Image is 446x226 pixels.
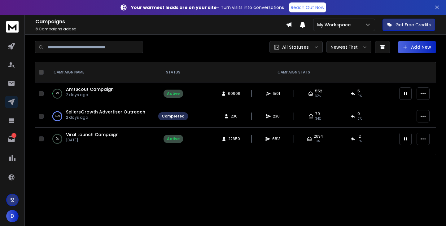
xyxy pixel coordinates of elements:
[315,116,321,121] span: 34 %
[315,111,320,116] span: 79
[231,114,238,119] span: 230
[66,109,145,115] a: SellersGrowth Advertiser Outreach
[398,41,436,53] button: Add New
[131,4,217,11] strong: Your warmest leads are on your site
[46,105,155,128] td: 100%SellersGrowth Advertiser Outreach2 days ago
[315,94,321,99] span: 37 %
[46,62,155,82] th: CAMPAIGN NAME
[66,115,145,120] p: 2 days ago
[35,27,286,32] p: Campaigns added
[192,62,396,82] th: CAMPAIGN STATS
[55,113,60,119] p: 100 %
[6,210,19,222] button: D
[273,114,280,119] span: 230
[228,136,240,141] span: 22650
[273,91,280,96] span: 1501
[66,86,114,92] a: AmzScout Campaign
[155,62,192,82] th: STATUS
[228,91,240,96] span: 60906
[272,136,281,141] span: 6813
[11,133,16,138] p: 1
[357,116,362,121] span: 0 %
[167,136,180,141] div: Active
[383,19,435,31] button: Get Free Credits
[66,92,114,97] p: 2 days ago
[66,138,119,143] p: [DATE]
[131,4,284,11] p: – Turn visits into conversations
[282,44,309,50] p: All Statuses
[326,41,371,53] button: Newest First
[357,111,360,116] span: 0
[357,134,361,139] span: 12
[46,128,155,150] td: 0%Viral Launch Campaign[DATE]
[35,18,286,25] h1: Campaigns
[289,2,326,12] a: Reach Out Now
[357,94,362,99] span: 0 %
[56,136,59,142] p: 0 %
[46,82,155,105] td: 2%AmzScout Campaign2 days ago
[291,4,324,11] p: Reach Out Now
[314,139,320,144] span: 39 %
[66,131,119,138] a: Viral Launch Campaign
[315,89,322,94] span: 552
[167,91,180,96] div: Active
[317,22,353,28] p: My Workspace
[35,26,38,32] span: 3
[6,21,19,33] img: logo
[56,91,59,97] p: 2 %
[396,22,431,28] p: Get Free Credits
[357,139,362,144] span: 0 %
[162,114,185,119] div: Completed
[5,133,18,145] a: 1
[357,89,360,94] span: 5
[314,134,323,139] span: 2634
